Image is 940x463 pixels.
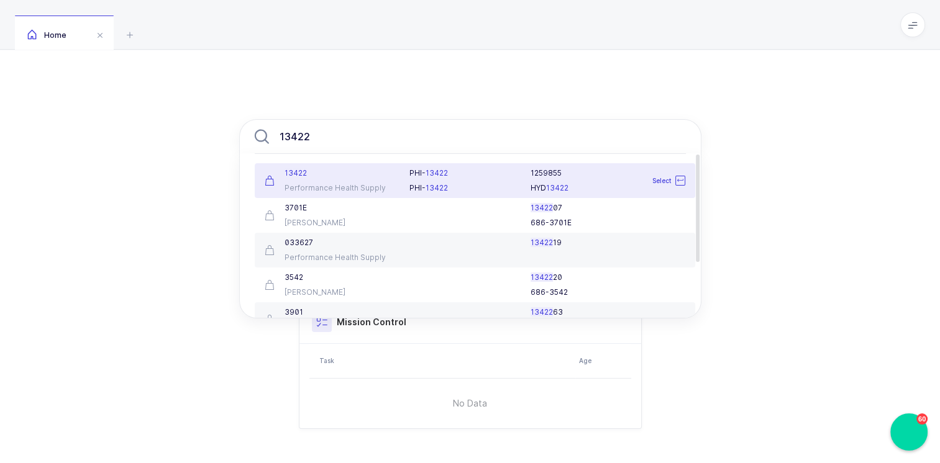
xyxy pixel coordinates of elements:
[531,238,685,248] div: 19
[390,385,550,422] span: No Data
[531,183,685,193] div: HYD
[916,413,928,425] div: 60
[337,316,406,328] h3: Mission Control
[890,413,928,451] div: 60
[426,168,448,178] span: 13422
[265,238,395,248] div: 033627
[409,183,516,193] div: PHI-
[285,168,307,178] span: 13422
[531,218,685,228] div: 686-3701E
[531,272,553,282] span: 13422
[531,168,685,178] div: 1259855
[579,356,627,366] div: Age
[409,168,516,178] div: PHI-
[531,203,685,213] div: 07
[531,238,553,247] span: 13422
[27,30,66,40] span: Home
[531,307,553,317] span: 13422
[531,272,685,282] div: 20
[546,183,568,192] span: 13422
[265,183,395,193] div: Performance Health Supply
[531,203,553,212] span: 13422
[239,119,701,154] input: Search
[319,356,572,366] div: Task
[426,183,448,192] span: 13422
[265,218,395,228] div: [PERSON_NAME]
[624,168,693,193] div: Select
[265,253,395,263] div: Performance Health Supply
[265,203,395,213] div: 3701E
[265,287,395,297] div: [PERSON_NAME]
[531,307,685,317] div: 63
[265,307,395,317] div: 3901
[265,272,395,282] div: 3542
[531,287,685,297] div: 686-3542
